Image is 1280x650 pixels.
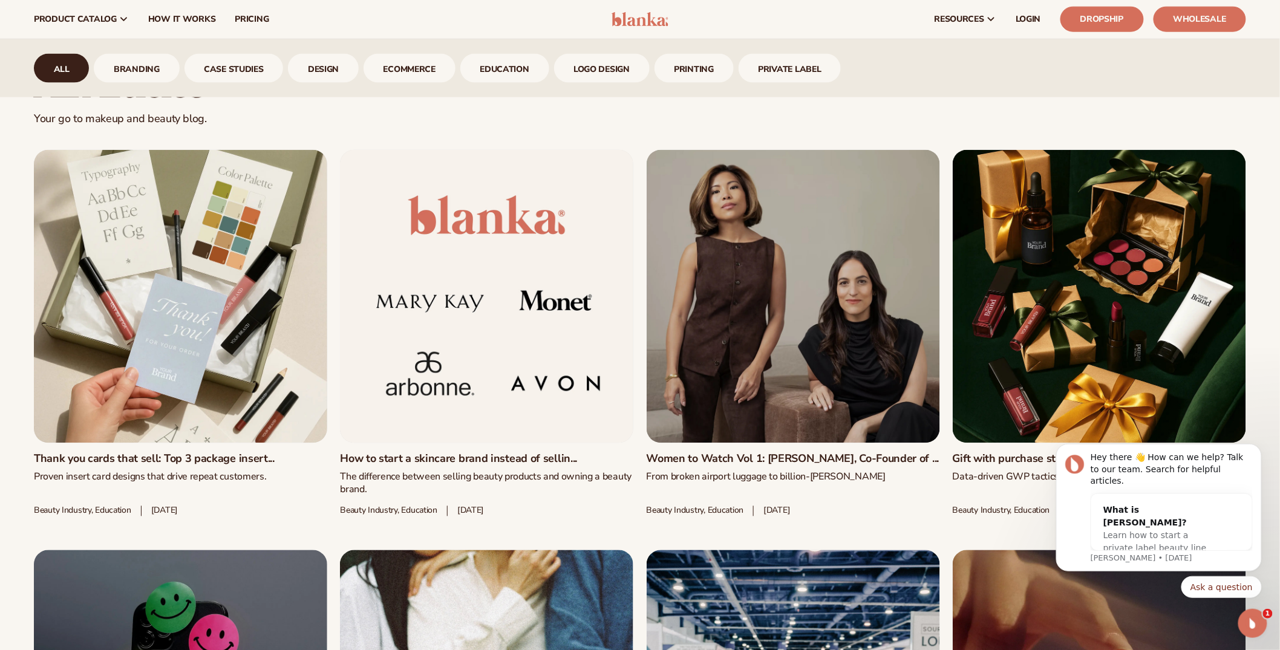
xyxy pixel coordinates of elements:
[460,54,549,83] a: Education
[1038,440,1280,644] iframe: Intercom notifications message
[554,54,650,83] div: 7 / 9
[34,15,117,24] span: product catalog
[34,506,131,516] span: Beauty industry, education
[34,63,1246,104] h2: All articles
[364,54,456,83] a: ecommerce
[647,453,940,466] a: Women to Watch Vol 1: [PERSON_NAME], Co-Founder of ...
[288,54,359,83] div: 4 / 9
[34,112,1246,126] p: Your go to makeup and beauty blog.
[184,54,284,83] a: case studies
[1060,7,1144,32] a: Dropship
[184,54,284,83] div: 3 / 9
[34,453,327,466] a: Thank you cards that sell: Top 3 package insert...
[94,54,179,83] div: 2 / 9
[340,506,437,516] span: Beauty industry, Education
[739,54,841,83] a: Private Label
[554,54,650,83] a: logo design
[148,15,216,24] span: How It Works
[340,453,633,466] a: How to start a skincare brand instead of sellin...
[1263,609,1273,619] span: 1
[94,54,179,83] a: branding
[739,54,841,83] div: 9 / 9
[647,506,744,516] span: Beauty Industry, Education
[655,54,734,83] a: printing
[1154,7,1246,32] a: Wholesale
[1016,15,1041,24] span: LOGIN
[460,54,549,83] div: 6 / 9
[612,12,669,27] img: logo
[288,54,359,83] a: design
[655,54,734,83] div: 8 / 9
[364,54,456,83] div: 5 / 9
[953,506,1050,516] span: Beauty industry, education
[1238,609,1267,638] iframe: Intercom live chat
[34,54,89,83] a: All
[34,54,89,83] div: 1 / 9
[953,453,1246,466] a: Gift with purchase strategy: Boost your beauty ...
[935,15,984,24] span: resources
[235,15,269,24] span: pricing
